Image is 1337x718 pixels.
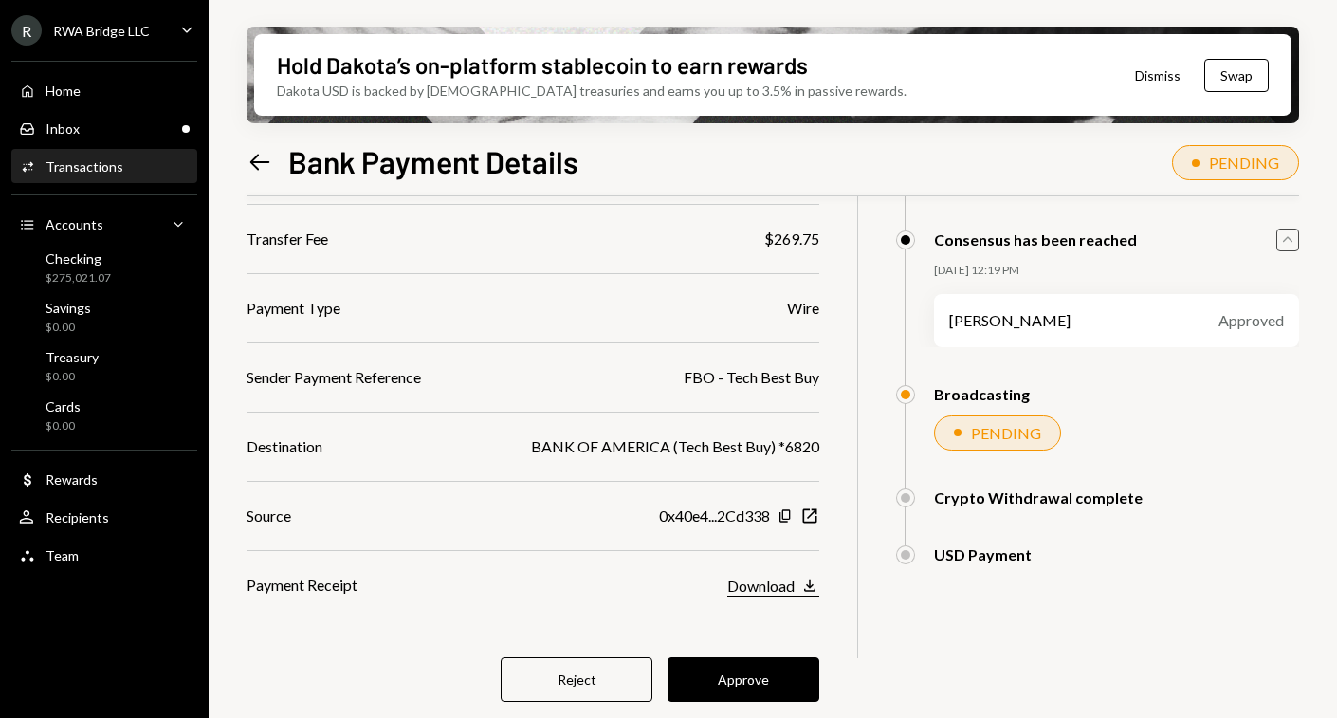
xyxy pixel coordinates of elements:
[501,657,652,702] button: Reject
[247,228,328,250] div: Transfer Fee
[247,505,291,527] div: Source
[247,435,322,458] div: Destination
[277,49,808,81] div: Hold Dakota’s on-platform stablecoin to earn rewards
[46,216,103,232] div: Accounts
[668,657,819,702] button: Approve
[46,83,81,99] div: Home
[46,418,81,434] div: $0.00
[46,320,91,336] div: $0.00
[971,424,1041,442] div: PENDING
[11,111,197,145] a: Inbox
[11,149,197,183] a: Transactions
[1218,309,1284,332] div: Approved
[934,385,1030,403] div: Broadcasting
[247,574,357,597] div: Payment Receipt
[11,207,197,241] a: Accounts
[11,294,197,340] a: Savings$0.00
[11,15,42,46] div: R
[684,366,819,389] div: FBO - Tech Best Buy
[11,393,197,438] a: Cards$0.00
[11,500,197,534] a: Recipients
[531,435,819,458] div: BANK OF AMERICA (Tech Best Buy) *6820
[787,297,819,320] div: Wire
[46,250,111,267] div: Checking
[46,158,123,175] div: Transactions
[934,230,1137,249] div: Consensus has been reached
[727,577,795,595] div: Download
[11,245,197,290] a: Checking$275,021.07
[46,509,109,525] div: Recipients
[934,488,1143,506] div: Crypto Withdrawal complete
[46,349,99,365] div: Treasury
[46,398,81,414] div: Cards
[934,545,1032,563] div: USD Payment
[46,300,91,316] div: Savings
[247,297,340,320] div: Payment Type
[727,576,819,597] button: Download
[46,471,98,488] div: Rewards
[1204,59,1269,92] button: Swap
[949,309,1071,332] div: [PERSON_NAME]
[11,462,197,496] a: Rewards
[1209,154,1279,172] div: PENDING
[277,81,907,101] div: Dakota USD is backed by [DEMOGRAPHIC_DATA] treasuries and earns you up to 3.5% in passive rewards.
[46,369,99,385] div: $0.00
[764,228,819,250] div: $269.75
[288,142,578,180] h1: Bank Payment Details
[247,366,421,389] div: Sender Payment Reference
[11,343,197,389] a: Treasury$0.00
[934,263,1299,279] div: [DATE] 12:19 PM
[46,270,111,286] div: $275,021.07
[11,538,197,572] a: Team
[1111,53,1204,98] button: Dismiss
[53,23,150,39] div: RWA Bridge LLC
[46,547,79,563] div: Team
[659,505,770,527] div: 0x40e4...2Cd338
[46,120,80,137] div: Inbox
[11,73,197,107] a: Home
